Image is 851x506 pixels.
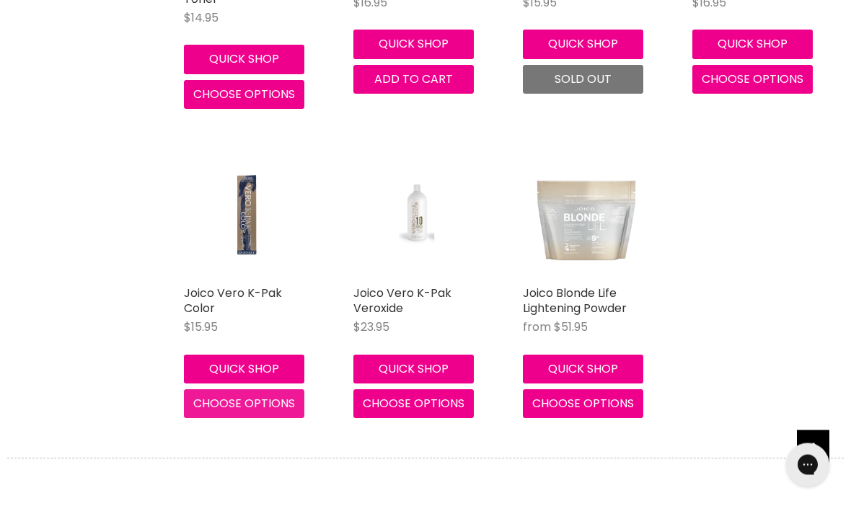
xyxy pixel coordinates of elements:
a: Joico Vero K-Pak Color [184,153,310,279]
span: from [523,319,551,336]
button: Quick shop [184,45,304,74]
span: Choose options [363,396,464,412]
span: Sold out [555,71,612,88]
button: Quick shop [353,355,474,384]
a: Joico Vero K-Pak Veroxide [353,285,451,317]
button: Quick shop [353,30,474,59]
button: Quick shop [184,355,304,384]
span: $23.95 [353,319,389,336]
span: $15.95 [184,319,218,336]
span: $14.95 [184,10,219,27]
button: Sold out [523,66,643,94]
img: Joico Blonde Life Lightening Powder [523,153,649,279]
span: Choose options [702,71,803,88]
iframe: Gorgias live chat messenger [779,438,837,492]
span: $51.95 [554,319,588,336]
a: Joico Vero K-Pak Veroxide [353,153,480,279]
a: Joico Vero K-Pak Color [184,285,282,317]
span: Choose options [193,86,295,103]
button: Choose options [184,81,304,110]
button: Choose options [523,390,643,419]
span: Add to cart [374,71,453,88]
button: Choose options [184,390,304,419]
a: Joico Blonde Life Lightening Powder [523,285,627,317]
button: Quick shop [523,355,643,384]
button: Choose options [353,390,474,419]
span: Choose options [193,396,295,412]
span: Choose options [532,396,634,412]
img: Joico Vero K-Pak Color [205,153,289,279]
button: Quick shop [692,30,813,59]
button: Quick shop [523,30,643,59]
button: Add to cart [353,66,474,94]
button: Choose options [692,66,813,94]
img: Joico Vero K-Pak Veroxide [374,153,459,279]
